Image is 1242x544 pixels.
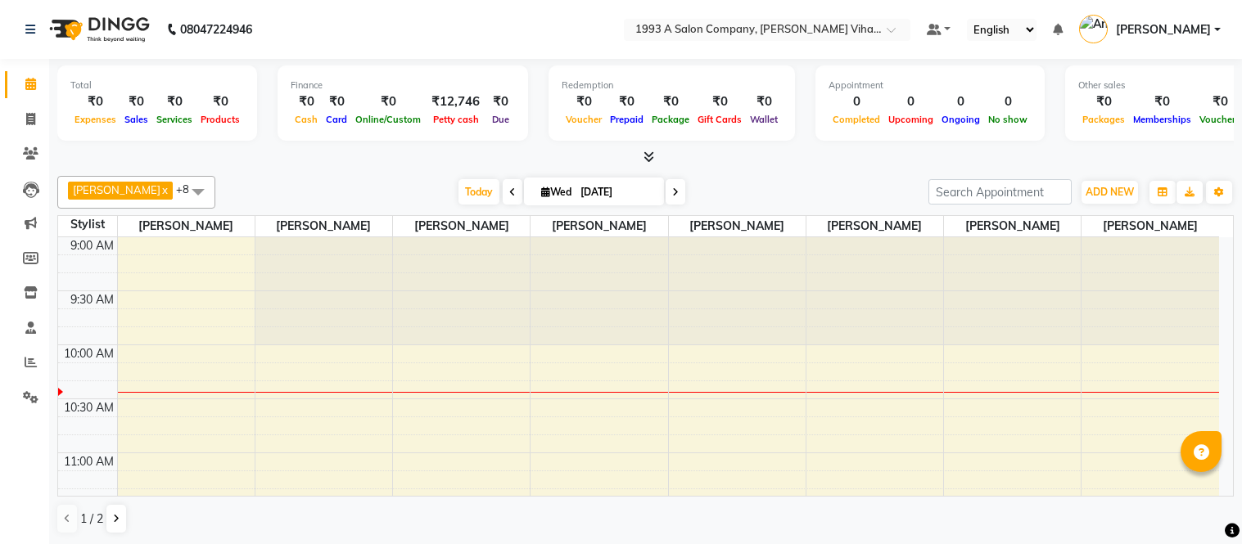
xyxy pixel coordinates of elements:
[937,114,984,125] span: Ongoing
[937,92,984,111] div: 0
[606,114,648,125] span: Prepaid
[829,79,1032,92] div: Appointment
[291,92,322,111] div: ₹0
[1129,92,1195,111] div: ₹0
[67,291,117,308] div: 9:30 AM
[486,92,515,111] div: ₹0
[1082,181,1138,204] button: ADD NEW
[61,453,117,470] div: 11:00 AM
[806,216,943,236] span: [PERSON_NAME]
[648,92,693,111] div: ₹0
[829,92,884,111] div: 0
[531,216,667,236] span: [PERSON_NAME]
[70,114,120,125] span: Expenses
[1082,216,1219,236] span: [PERSON_NAME]
[160,183,168,196] a: x
[393,216,530,236] span: [PERSON_NAME]
[152,114,196,125] span: Services
[928,179,1072,205] input: Search Appointment
[562,92,606,111] div: ₹0
[255,216,392,236] span: [PERSON_NAME]
[180,7,252,52] b: 08047224946
[42,7,154,52] img: logo
[693,92,746,111] div: ₹0
[58,216,117,233] div: Stylist
[884,114,937,125] span: Upcoming
[1116,21,1211,38] span: [PERSON_NAME]
[425,92,486,111] div: ₹12,746
[458,179,499,205] span: Today
[562,114,606,125] span: Voucher
[429,114,483,125] span: Petty cash
[606,92,648,111] div: ₹0
[291,79,515,92] div: Finance
[351,114,425,125] span: Online/Custom
[120,92,152,111] div: ₹0
[61,345,117,362] div: 10:00 AM
[746,92,782,111] div: ₹0
[884,92,937,111] div: 0
[488,114,513,125] span: Due
[80,510,103,528] span: 1 / 2
[196,92,244,111] div: ₹0
[1079,15,1108,43] img: Anuja
[176,182,201,196] span: +8
[984,92,1032,111] div: 0
[120,114,152,125] span: Sales
[152,92,196,111] div: ₹0
[944,216,1081,236] span: [PERSON_NAME]
[648,114,693,125] span: Package
[562,79,782,92] div: Redemption
[1078,114,1129,125] span: Packages
[1086,186,1134,198] span: ADD NEW
[537,186,576,198] span: Wed
[61,399,117,416] div: 10:30 AM
[322,114,351,125] span: Card
[70,92,120,111] div: ₹0
[322,92,351,111] div: ₹0
[669,216,806,236] span: [PERSON_NAME]
[118,216,255,236] span: [PERSON_NAME]
[1173,479,1226,528] iframe: chat widget
[351,92,425,111] div: ₹0
[291,114,322,125] span: Cash
[70,79,244,92] div: Total
[196,114,244,125] span: Products
[73,183,160,196] span: [PERSON_NAME]
[1129,114,1195,125] span: Memberships
[746,114,782,125] span: Wallet
[693,114,746,125] span: Gift Cards
[829,114,884,125] span: Completed
[1078,92,1129,111] div: ₹0
[576,180,657,205] input: 2025-09-03
[984,114,1032,125] span: No show
[67,237,117,254] div: 9:00 AM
